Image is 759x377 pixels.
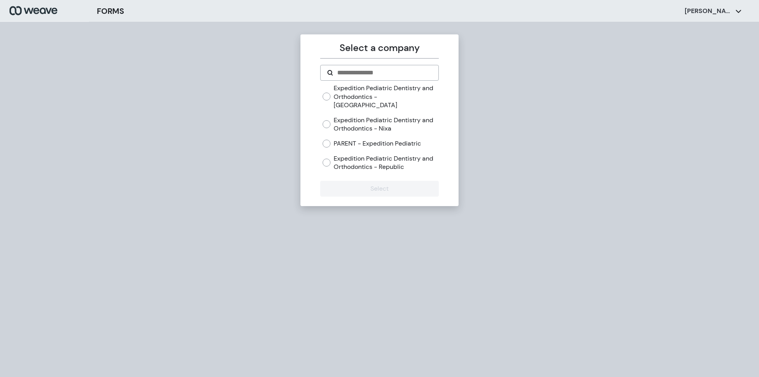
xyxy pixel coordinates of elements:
label: Expedition Pediatric Dentistry and Orthodontics - Nixa [334,116,438,133]
p: [PERSON_NAME] [685,7,732,15]
input: Search [336,68,432,78]
label: Expedition Pediatric Dentistry and Orthodontics - [GEOGRAPHIC_DATA] [334,84,438,110]
p: Select a company [320,41,438,55]
label: Expedition Pediatric Dentistry and Orthodontics - Republic [334,154,438,171]
label: PARENT - Expedition Pediatric [334,139,421,148]
h3: FORMS [97,5,124,17]
button: Select [320,181,438,197]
